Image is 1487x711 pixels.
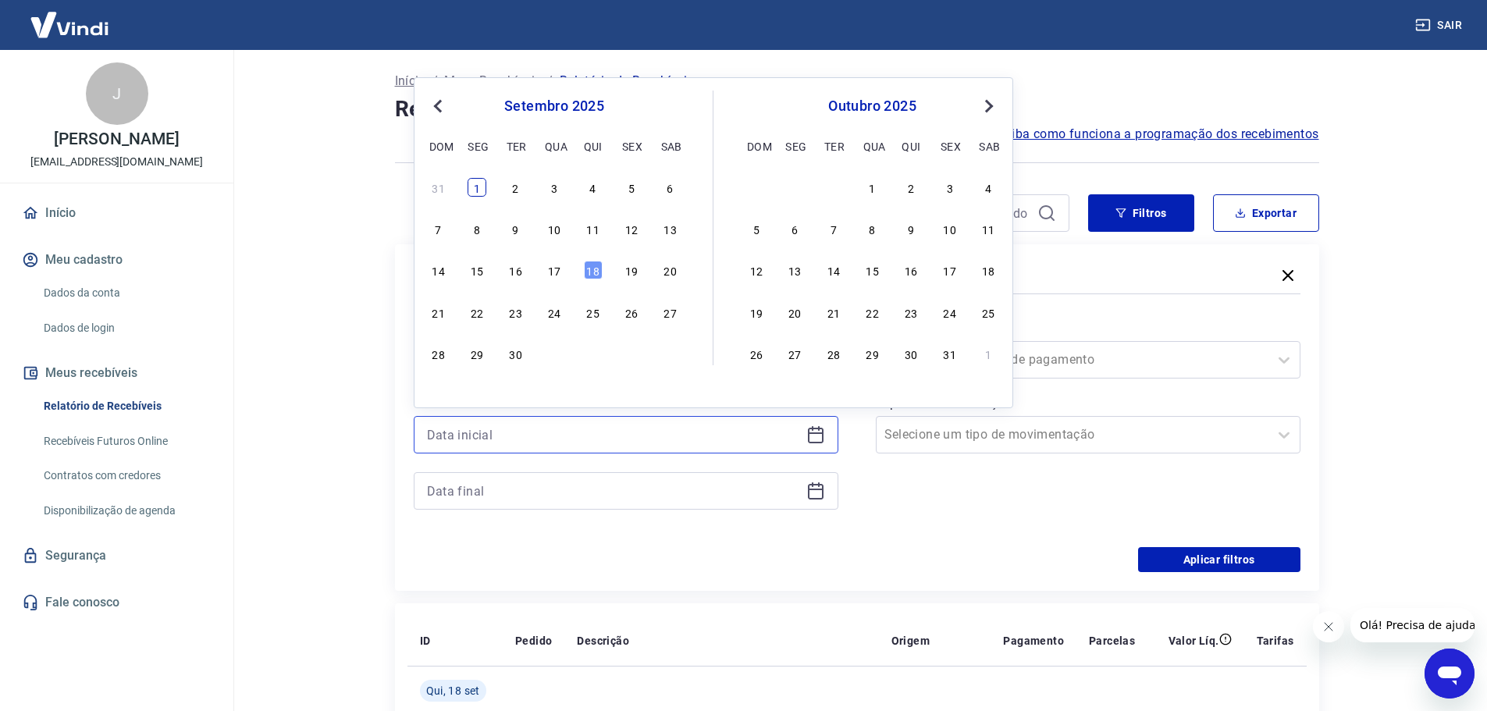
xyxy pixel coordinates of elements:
[1412,11,1468,40] button: Sair
[661,178,680,197] div: Choose sábado, 6 de setembro de 2025
[863,261,882,279] div: Choose quarta-feira, 15 de outubro de 2025
[979,303,998,322] div: Choose sábado, 25 de outubro de 2025
[863,137,882,155] div: qua
[891,633,930,649] p: Origem
[902,219,920,238] div: Choose quinta-feira, 9 de outubro de 2025
[584,219,603,238] div: Choose quinta-feira, 11 de setembro de 2025
[902,137,920,155] div: qui
[1089,633,1135,649] p: Parcelas
[429,261,448,279] div: Choose domingo, 14 de setembro de 2025
[941,219,959,238] div: Choose sexta-feira, 10 de outubro de 2025
[941,137,959,155] div: sex
[661,219,680,238] div: Choose sábado, 13 de setembro de 2025
[622,219,641,238] div: Choose sexta-feira, 12 de setembro de 2025
[507,137,525,155] div: ter
[427,479,800,503] input: Data final
[19,356,215,390] button: Meus recebíveis
[429,303,448,322] div: Choose domingo, 21 de setembro de 2025
[427,423,800,446] input: Data inicial
[785,219,804,238] div: Choose segunda-feira, 6 de outubro de 2025
[429,344,448,363] div: Choose domingo, 28 de setembro de 2025
[941,303,959,322] div: Choose sexta-feira, 24 de outubro de 2025
[1257,633,1294,649] p: Tarifas
[902,344,920,363] div: Choose quinta-feira, 30 de outubro de 2025
[547,72,553,91] p: /
[545,137,564,155] div: qua
[468,178,486,197] div: Choose segunda-feira, 1 de setembro de 2025
[980,97,998,116] button: Next Month
[37,390,215,422] a: Relatório de Recebíveis
[941,261,959,279] div: Choose sexta-feira, 17 de outubro de 2025
[584,178,603,197] div: Choose quinta-feira, 4 de setembro de 2025
[30,154,203,170] p: [EMAIL_ADDRESS][DOMAIN_NAME]
[622,261,641,279] div: Choose sexta-feira, 19 de setembro de 2025
[86,62,148,125] div: J
[37,425,215,457] a: Recebíveis Futuros Online
[545,261,564,279] div: Choose quarta-feira, 17 de setembro de 2025
[507,219,525,238] div: Choose terça-feira, 9 de setembro de 2025
[54,131,179,148] p: [PERSON_NAME]
[545,344,564,363] div: Choose quarta-feira, 1 de outubro de 2025
[997,125,1319,144] a: Saiba como funciona a programação dos recebimentos
[622,344,641,363] div: Choose sexta-feira, 3 de outubro de 2025
[19,585,215,620] a: Fale conosco
[584,303,603,322] div: Choose quinta-feira, 25 de setembro de 2025
[432,72,438,91] p: /
[545,219,564,238] div: Choose quarta-feira, 10 de setembro de 2025
[444,72,541,91] a: Meus Recebíveis
[902,303,920,322] div: Choose quinta-feira, 23 de outubro de 2025
[824,219,843,238] div: Choose terça-feira, 7 de outubro de 2025
[427,97,681,116] div: setembro 2025
[1088,194,1194,232] button: Filtros
[429,178,448,197] div: Choose domingo, 31 de agosto de 2025
[747,261,766,279] div: Choose domingo, 12 de outubro de 2025
[426,683,480,699] span: Qui, 18 set
[507,303,525,322] div: Choose terça-feira, 23 de setembro de 2025
[941,178,959,197] div: Choose sexta-feira, 3 de outubro de 2025
[429,219,448,238] div: Choose domingo, 7 de setembro de 2025
[1350,608,1475,642] iframe: Mensagem da empresa
[560,72,694,91] p: Relatório de Recebíveis
[468,344,486,363] div: Choose segunda-feira, 29 de setembro de 2025
[747,344,766,363] div: Choose domingo, 26 de outubro de 2025
[622,137,641,155] div: sex
[37,277,215,309] a: Dados da conta
[661,344,680,363] div: Choose sábado, 4 de outubro de 2025
[824,178,843,197] div: Choose terça-feira, 30 de setembro de 2025
[395,72,426,91] a: Início
[661,137,680,155] div: sab
[824,303,843,322] div: Choose terça-feira, 21 de outubro de 2025
[19,196,215,230] a: Início
[979,219,998,238] div: Choose sábado, 11 de outubro de 2025
[507,344,525,363] div: Choose terça-feira, 30 de setembro de 2025
[468,137,486,155] div: seg
[37,495,215,527] a: Disponibilização de agenda
[1313,611,1344,642] iframe: Fechar mensagem
[745,97,1000,116] div: outubro 2025
[863,178,882,197] div: Choose quarta-feira, 1 de outubro de 2025
[584,137,603,155] div: qui
[545,178,564,197] div: Choose quarta-feira, 3 de setembro de 2025
[622,178,641,197] div: Choose sexta-feira, 5 de setembro de 2025
[37,460,215,492] a: Contratos com credores
[747,303,766,322] div: Choose domingo, 19 de outubro de 2025
[420,633,431,649] p: ID
[785,137,804,155] div: seg
[979,344,998,363] div: Choose sábado, 1 de novembro de 2025
[545,303,564,322] div: Choose quarta-feira, 24 de setembro de 2025
[429,97,447,116] button: Previous Month
[863,219,882,238] div: Choose quarta-feira, 8 de outubro de 2025
[515,633,552,649] p: Pedido
[785,178,804,197] div: Choose segunda-feira, 29 de setembro de 2025
[863,344,882,363] div: Choose quarta-feira, 29 de outubro de 2025
[1138,547,1300,572] button: Aplicar filtros
[19,243,215,277] button: Meu cadastro
[902,178,920,197] div: Choose quinta-feira, 2 de outubro de 2025
[824,137,843,155] div: ter
[747,219,766,238] div: Choose domingo, 5 de outubro de 2025
[19,539,215,573] a: Segurança
[1213,194,1319,232] button: Exportar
